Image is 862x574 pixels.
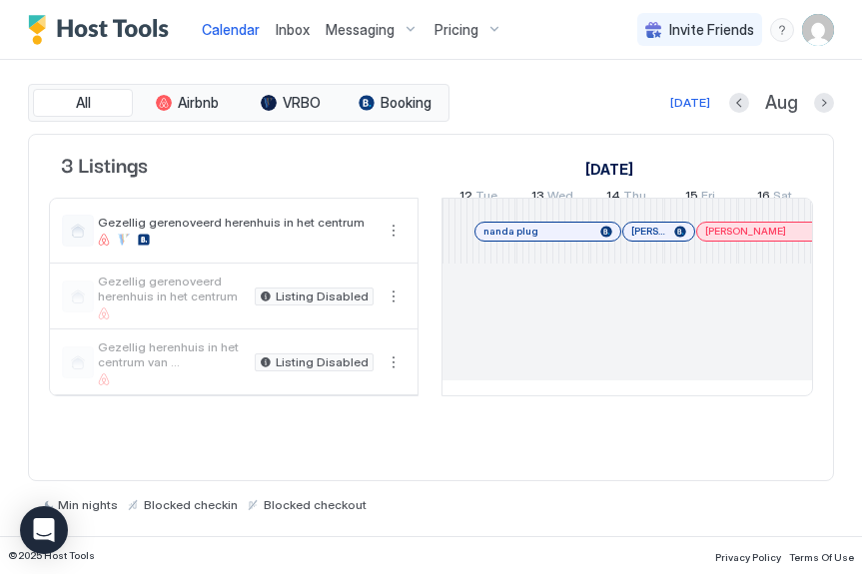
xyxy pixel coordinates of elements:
span: VRBO [283,94,321,112]
div: menu [382,350,406,374]
a: August 14, 2025 [601,184,651,213]
div: menu [382,285,406,308]
span: Airbnb [178,94,219,112]
span: Thu [623,188,646,209]
div: [DATE] [670,94,710,112]
button: All [33,89,133,117]
a: August 12, 2025 [454,184,502,213]
a: August 16, 2025 [752,184,797,213]
button: VRBO [241,89,341,117]
span: [PERSON_NAME] [631,225,666,238]
span: 16 [757,188,770,209]
a: August 12, 2025 [580,155,638,184]
span: Gezellig gerenoveerd herenhuis in het centrum [98,274,247,303]
a: August 13, 2025 [526,184,578,213]
span: 12 [459,188,472,209]
span: © 2025 Host Tools [8,549,95,562]
span: Sat [773,188,792,209]
button: More options [382,350,406,374]
span: Invite Friends [669,21,754,39]
span: Gezellig herenhuis in het centrum van [GEOGRAPHIC_DATA]. [98,339,247,369]
span: Aug [765,92,798,115]
button: Previous month [729,93,749,113]
span: Inbox [276,21,310,38]
span: Tue [475,188,497,209]
span: Blocked checkin [144,497,238,512]
span: Terms Of Use [789,551,854,563]
span: 14 [606,188,620,209]
span: nanda plug [483,225,538,238]
span: Messaging [326,21,395,39]
button: [DATE] [667,91,713,115]
div: tab-group [28,84,449,122]
div: menu [770,18,794,42]
span: Privacy Policy [715,551,781,563]
div: menu [382,219,406,243]
a: August 15, 2025 [680,184,720,213]
span: Wed [547,188,573,209]
span: 15 [685,188,698,209]
span: Pricing [434,21,478,39]
button: Booking [345,89,444,117]
span: [PERSON_NAME] [705,225,786,238]
a: Host Tools Logo [28,15,178,45]
div: User profile [802,14,834,46]
span: Calendar [202,21,260,38]
button: More options [382,219,406,243]
span: Booking [381,94,431,112]
span: Blocked checkout [264,497,367,512]
button: Airbnb [137,89,237,117]
span: Min nights [58,497,118,512]
div: Open Intercom Messenger [20,506,68,554]
span: Fri [701,188,715,209]
a: Inbox [276,19,310,40]
a: Terms Of Use [789,545,854,566]
button: Next month [814,93,834,113]
a: Calendar [202,19,260,40]
span: 3 Listings [61,149,148,179]
a: Privacy Policy [715,545,781,566]
span: 13 [531,188,544,209]
span: All [76,94,91,112]
span: Gezellig gerenoveerd herenhuis in het centrum [98,215,374,230]
button: More options [382,285,406,308]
